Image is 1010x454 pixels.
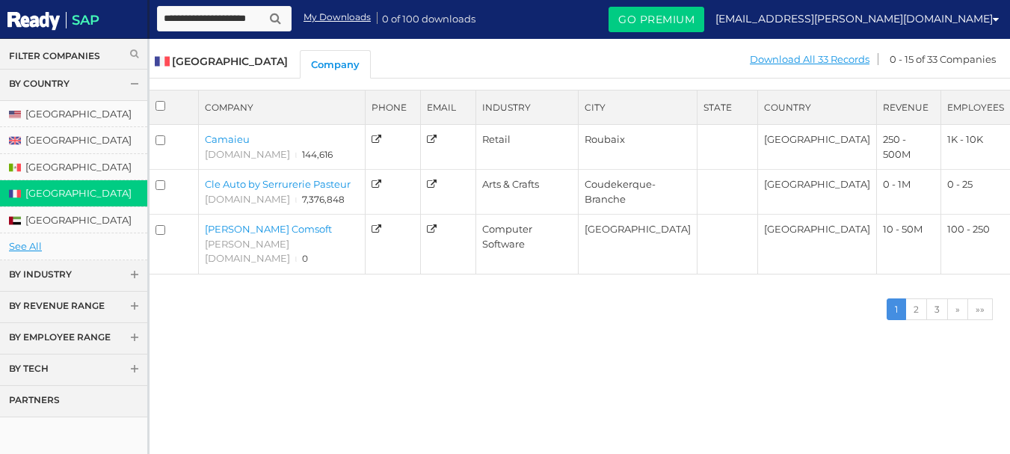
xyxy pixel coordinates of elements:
td: Paris [578,215,697,274]
td: France [757,215,876,274]
th: State [697,91,757,125]
td: 0 - 1M [876,170,940,215]
span: » [955,304,960,315]
th: Employees [940,91,1010,125]
td: Coudekerque-Branche [578,170,697,215]
th: Email [421,91,476,125]
th: Country [757,91,876,125]
th: Phone [366,91,421,125]
td: 0 - 25 [940,170,1010,215]
a: Next [947,298,968,320]
div: 0 - 15 of 33 Companies [886,39,1000,67]
td: Roubaix [578,125,697,170]
img: france.png [9,188,21,200]
a: [PERSON_NAME][DOMAIN_NAME] [205,238,290,265]
td: 250 - 500M [876,125,940,170]
img: mexico.png [9,162,21,174]
span: 0 of 100 downloads [382,9,475,26]
th: Industry [476,91,578,125]
a: Go Premium [609,7,704,32]
span: Alexa Rank [302,148,333,162]
span: ι [295,148,298,162]
a: [PERSON_NAME] Comsoft [205,223,332,235]
td: Retail [476,125,578,170]
img: united-states.png [9,108,21,120]
a: Cle Auto by Serrurerie Pasteur [205,178,351,190]
a: 3 [926,298,948,320]
a: [DOMAIN_NAME] [205,148,290,160]
td: France [757,170,876,215]
a: 1 [887,298,906,320]
td: Computer Software [476,215,578,274]
img: SAP Ready [7,10,60,33]
img: united-kingdom.png [9,135,21,147]
a: [EMAIL_ADDRESS][PERSON_NAME][DOMAIN_NAME] [715,7,999,30]
a: Filter Companies [9,49,138,62]
a: [DOMAIN_NAME] [205,193,290,205]
td: France [757,125,876,170]
span: SAP [66,12,99,28]
th: Company [198,91,366,125]
img: united-arab-emirates.png [9,215,21,227]
td: Arts & Crafts [476,170,578,215]
a: 2 [905,298,927,320]
span: Alexa Rank [302,252,308,266]
td: 10 - 50M [876,215,940,274]
span: [GEOGRAPHIC_DATA] [155,55,288,68]
span: »» [976,304,985,315]
a: Camaieu [205,133,250,145]
td: 1K - 10K [940,125,1010,170]
td: 100 - 250 [940,215,1010,274]
a: My Downloads [304,10,371,23]
span: ι [295,252,298,266]
a: Company [300,50,371,79]
th: Revenue [876,91,940,125]
span: ι [295,193,298,206]
a: Download All 33 Records [749,50,870,69]
span: Alexa Rank [302,193,345,206]
th: City [578,91,697,125]
a: Last [967,298,993,320]
img: france.png [155,54,170,69]
th: Checkmark Box [150,91,198,125]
